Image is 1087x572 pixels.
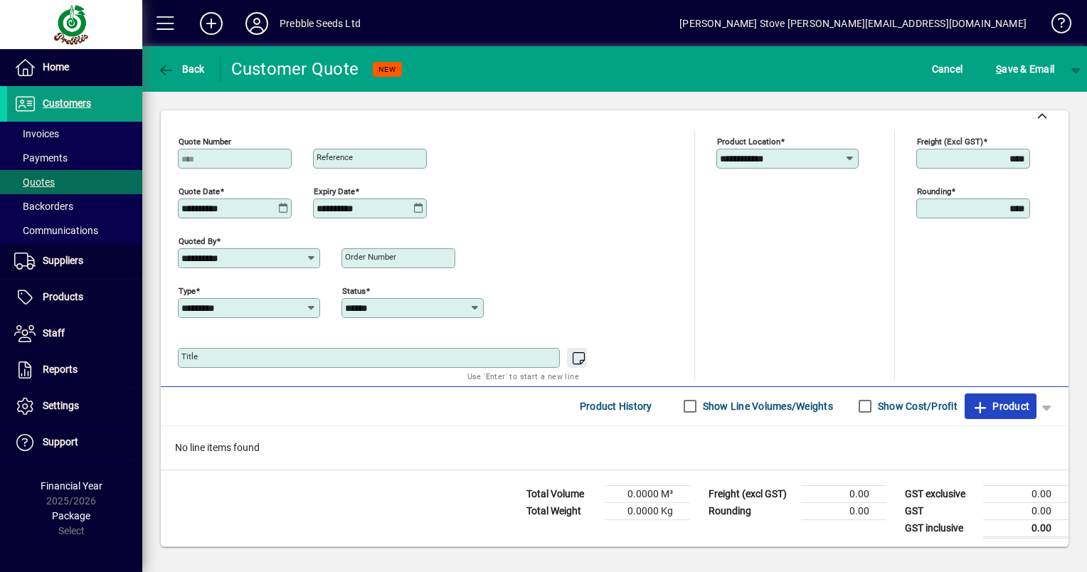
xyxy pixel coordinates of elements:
label: Show Line Volumes/Weights [700,399,833,413]
mat-label: Rounding [917,186,951,196]
mat-label: Freight (excl GST) [917,136,983,146]
mat-label: Product location [717,136,780,146]
button: Cancel [928,56,967,82]
span: Suppliers [43,255,83,266]
td: 0.0000 Kg [605,502,690,519]
a: Suppliers [7,243,142,279]
div: Customer Quote [231,58,359,80]
span: Support [43,436,78,447]
a: Home [7,50,142,85]
span: NEW [378,65,396,74]
td: Total Volume [519,485,605,502]
span: Financial Year [41,480,102,492]
span: Back [157,63,205,75]
span: ave & Email [996,58,1054,80]
button: Product [965,393,1036,419]
label: Show Cost/Profit [875,399,958,413]
a: Support [7,425,142,460]
td: 0.0000 M³ [605,485,690,502]
button: Profile [234,11,280,36]
span: Customers [43,97,91,109]
div: [PERSON_NAME] Stove [PERSON_NAME][EMAIL_ADDRESS][DOMAIN_NAME] [679,12,1027,35]
td: GST exclusive [898,485,983,502]
a: Communications [7,218,142,243]
div: Prebble Seeds Ltd [280,12,361,35]
span: Product [972,395,1029,418]
span: Quotes [14,176,55,188]
mat-label: Quote number [179,136,231,146]
td: Rounding [701,502,801,519]
td: GST inclusive [898,519,983,537]
td: Total Weight [519,502,605,519]
td: 0.00 [801,485,886,502]
mat-label: Reference [317,152,353,162]
span: Communications [14,225,98,236]
span: Cancel [932,58,963,80]
button: Save & Email [989,56,1061,82]
a: Reports [7,352,142,388]
app-page-header-button: Back [142,56,221,82]
a: Settings [7,388,142,424]
span: Invoices [14,128,59,139]
mat-hint: Use 'Enter' to start a new line [467,368,579,384]
td: 0.00 [801,502,886,519]
span: S [996,63,1002,75]
span: Package [52,510,90,521]
button: Product History [574,393,658,419]
td: 0.00 [983,485,1069,502]
button: Add [189,11,234,36]
mat-label: Type [179,285,196,295]
span: Backorders [14,201,73,212]
a: Staff [7,316,142,351]
a: Payments [7,146,142,170]
span: Product History [580,395,652,418]
span: Home [43,61,69,73]
mat-label: Status [342,285,366,295]
a: Quotes [7,170,142,194]
td: GST [898,502,983,519]
a: Knowledge Base [1041,3,1069,49]
mat-label: Quote date [179,186,220,196]
span: Staff [43,327,65,339]
a: Invoices [7,122,142,146]
mat-label: Expiry date [314,186,355,196]
span: Settings [43,400,79,411]
button: Back [154,56,208,82]
span: Reports [43,364,78,375]
td: Freight (excl GST) [701,485,801,502]
span: Products [43,291,83,302]
td: 0.00 [983,502,1069,519]
mat-label: Order number [345,252,396,262]
span: Payments [14,152,68,164]
a: Backorders [7,194,142,218]
mat-label: Title [181,351,198,361]
td: 0.00 [983,519,1069,537]
div: No line items found [161,426,1069,470]
mat-label: Quoted by [179,235,216,245]
a: Products [7,280,142,315]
